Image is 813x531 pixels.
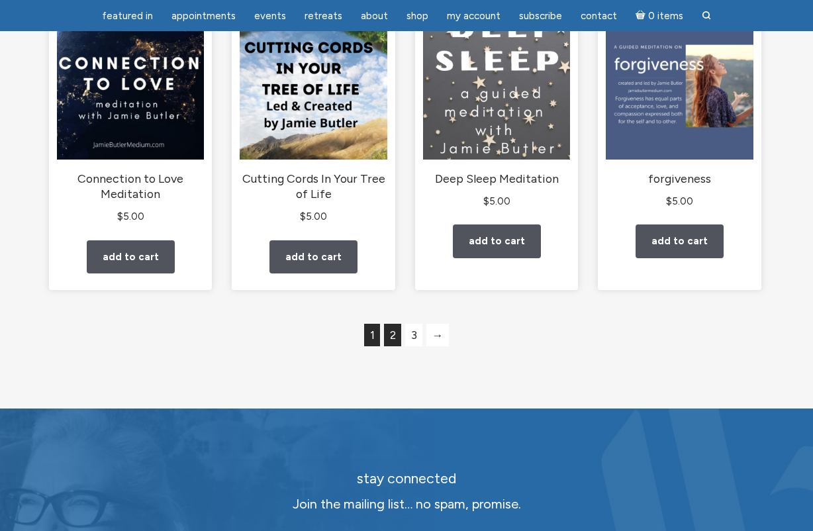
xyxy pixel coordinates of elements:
i: Cart [636,10,648,22]
a: Cart0 items [628,2,691,29]
a: Events [246,3,294,29]
nav: Product Pagination [49,321,764,356]
a: featured in [94,3,161,29]
span: $ [666,195,672,207]
span: Subscribe [519,10,562,22]
h2: Cutting Cords In Your Tree of Life [240,171,387,202]
bdi: 5.00 [666,195,693,207]
a: Add to cart: “forgiveness” [636,224,724,258]
span: Appointments [171,10,236,22]
a: Appointments [164,3,244,29]
a: Cutting Cords In Your Tree of Life $5.00 [240,13,387,226]
span: $ [300,211,306,222]
a: Add to cart: “Connection to Love Meditation” [87,240,175,274]
span: Shop [406,10,428,22]
bdi: 5.00 [483,195,510,207]
a: Add to cart: “Deep Sleep Meditation” [453,224,541,258]
a: Subscribe [511,3,570,29]
h2: Deep Sleep Meditation [423,171,570,186]
span: Page 1 [364,324,380,346]
a: Shop [399,3,436,29]
bdi: 5.00 [117,211,144,222]
h2: forgiveness [606,171,753,186]
span: Events [254,10,286,22]
p: Join the mailing list… no spam, promise. [171,494,642,514]
h2: Connection to Love Meditation [57,171,204,202]
a: forgiveness $5.00 [606,13,753,210]
a: Page 2 [384,324,401,346]
img: Deep Sleep Meditation [423,13,570,160]
a: Retreats [297,3,350,29]
a: Page 3 [405,324,422,346]
a: About [353,3,396,29]
a: Connection to Love Meditation $5.00 [57,13,204,226]
span: Retreats [305,10,342,22]
a: Add to cart: “Cutting Cords In Your Tree of Life” [269,240,358,274]
span: featured in [102,10,153,22]
h2: stay connected [171,471,642,486]
span: 0 items [648,11,683,21]
a: → [426,324,449,346]
span: $ [483,195,489,207]
a: My Account [439,3,508,29]
img: forgiveness [606,13,753,160]
span: Contact [581,10,617,22]
span: My Account [447,10,501,22]
span: $ [117,211,123,222]
bdi: 5.00 [300,211,327,222]
a: Deep Sleep Meditation $5.00 [423,13,570,210]
img: Cutting Cords In Your Tree of Life [240,13,387,160]
img: Connection to Love Meditation [57,13,204,160]
span: About [361,10,388,22]
a: Contact [573,3,625,29]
